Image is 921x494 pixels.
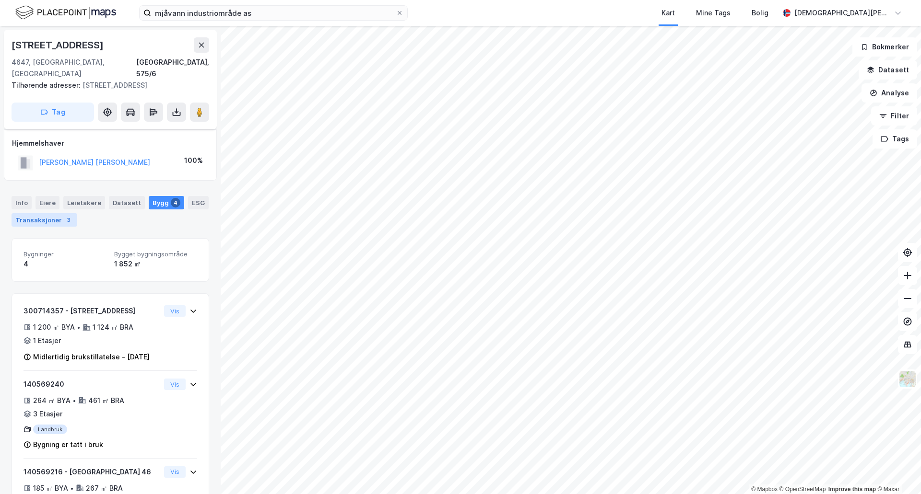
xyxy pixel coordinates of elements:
div: Datasett [109,196,145,209]
div: 4647, [GEOGRAPHIC_DATA], [GEOGRAPHIC_DATA] [12,57,136,80]
button: Filter [871,106,917,126]
div: Bygg [149,196,184,209]
img: logo.f888ab2527a4732fd821a326f86c7f29.svg [15,4,116,21]
button: Vis [164,379,186,390]
div: Midlertidig brukstillatelse - [DATE] [33,351,150,363]
div: [DEMOGRAPHIC_DATA][PERSON_NAME] [794,7,890,19]
div: Eiere [35,196,59,209]
a: OpenStreetMap [779,486,826,493]
button: Vis [164,466,186,478]
div: Hjemmelshaver [12,138,209,149]
div: • [77,323,81,331]
div: 1 Etasjer [33,335,61,346]
div: 267 ㎡ BRA [86,483,123,494]
button: Tag [12,103,94,122]
div: 185 ㎡ BYA [33,483,68,494]
div: [GEOGRAPHIC_DATA], 575/6 [136,57,209,80]
div: 3 [64,215,73,225]
span: Bygget bygningsområde [114,250,197,258]
div: 100% [184,155,203,166]
div: Info [12,196,32,209]
button: Analyse [862,83,917,103]
div: Leietakere [63,196,105,209]
iframe: Chat Widget [873,448,921,494]
div: 1 200 ㎡ BYA [33,322,75,333]
div: • [70,484,74,492]
div: 300714357 - [STREET_ADDRESS] [24,305,160,317]
button: Datasett [859,60,917,80]
div: Mine Tags [696,7,731,19]
div: 4 [171,198,180,207]
button: Tags [873,129,917,149]
div: 264 ㎡ BYA [33,395,71,406]
span: Tilhørende adresser: [12,81,83,89]
img: Z [898,370,917,388]
span: Bygninger [24,250,106,258]
div: 3 Etasjer [33,408,62,420]
a: Mapbox [751,486,778,493]
div: [STREET_ADDRESS] [12,80,201,91]
button: Bokmerker [852,37,917,57]
div: 140569216 - [GEOGRAPHIC_DATA] 46 [24,466,160,478]
div: 4 [24,258,106,270]
div: 1 124 ㎡ BRA [93,322,133,333]
button: Vis [164,305,186,317]
div: 461 ㎡ BRA [88,395,124,406]
div: 1 852 ㎡ [114,258,197,270]
div: Kart [661,7,675,19]
div: Kontrollprogram for chat [873,448,921,494]
div: Transaksjoner [12,213,77,227]
div: ESG [188,196,209,209]
input: Søk på adresse, matrikkel, gårdeiere, leietakere eller personer [151,6,396,20]
a: Improve this map [828,486,876,493]
div: Bolig [752,7,768,19]
div: 140569240 [24,379,160,390]
div: • [72,397,76,404]
div: [STREET_ADDRESS] [12,37,106,53]
div: Bygning er tatt i bruk [33,439,103,450]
